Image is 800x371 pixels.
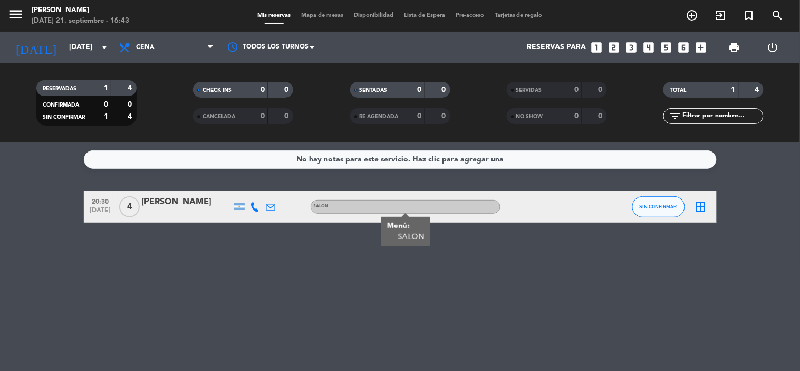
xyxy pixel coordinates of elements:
[731,86,736,93] strong: 1
[88,207,114,219] span: [DATE]
[418,86,422,93] strong: 0
[360,88,388,93] span: SENTADAS
[128,84,134,92] strong: 4
[625,41,639,54] i: looks_3
[314,204,329,208] span: SALON
[574,86,579,93] strong: 0
[43,86,76,91] span: RESERVADAS
[32,5,129,16] div: [PERSON_NAME]
[398,232,425,243] div: SALON
[670,88,686,93] span: TOTAL
[142,195,232,209] div: [PERSON_NAME]
[387,221,425,232] div: Menú:
[43,102,79,108] span: CONFIRMADA
[598,112,604,120] strong: 0
[119,196,140,217] span: 4
[669,110,681,122] i: filter_list
[261,112,265,120] strong: 0
[285,86,291,93] strong: 0
[681,110,763,122] input: Filtrar por nombre...
[772,9,784,22] i: search
[8,6,24,22] i: menu
[296,13,349,18] span: Mapa de mesas
[360,114,399,119] span: RE AGENDADA
[640,204,677,210] span: SIN CONFIRMAR
[489,13,548,18] span: Tarjetas de regalo
[252,13,296,18] span: Mis reservas
[450,13,489,18] span: Pre-acceso
[43,115,85,120] span: SIN CONFIRMAR
[128,113,134,120] strong: 4
[261,86,265,93] strong: 0
[516,114,543,119] span: NO SHOW
[677,41,691,54] i: looks_6
[598,86,604,93] strong: 0
[767,41,779,54] i: power_settings_new
[695,201,707,213] i: border_all
[296,154,504,166] div: No hay notas para este servicio. Haz clic para agregar una
[574,112,579,120] strong: 0
[728,41,741,54] span: print
[590,41,604,54] i: looks_one
[418,112,422,120] strong: 0
[642,41,656,54] i: looks_4
[743,9,756,22] i: turned_in_not
[516,88,542,93] span: SERVIDAS
[349,13,399,18] span: Disponibilidad
[8,6,24,26] button: menu
[632,196,685,217] button: SIN CONFIRMAR
[441,86,448,93] strong: 0
[104,113,108,120] strong: 1
[285,112,291,120] strong: 0
[715,9,727,22] i: exit_to_app
[755,86,762,93] strong: 4
[527,43,586,52] span: Reservas para
[136,44,155,51] span: Cena
[8,36,64,59] i: [DATE]
[104,101,108,108] strong: 0
[128,101,134,108] strong: 0
[660,41,673,54] i: looks_5
[98,41,111,54] i: arrow_drop_down
[686,9,699,22] i: add_circle_outline
[441,112,448,120] strong: 0
[203,88,232,93] span: CHECK INS
[608,41,621,54] i: looks_two
[104,84,108,92] strong: 1
[399,13,450,18] span: Lista de Espera
[695,41,708,54] i: add_box
[32,16,129,26] div: [DATE] 21. septiembre - 16:43
[754,32,792,63] div: LOG OUT
[203,114,235,119] span: CANCELADA
[88,195,114,207] span: 20:30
